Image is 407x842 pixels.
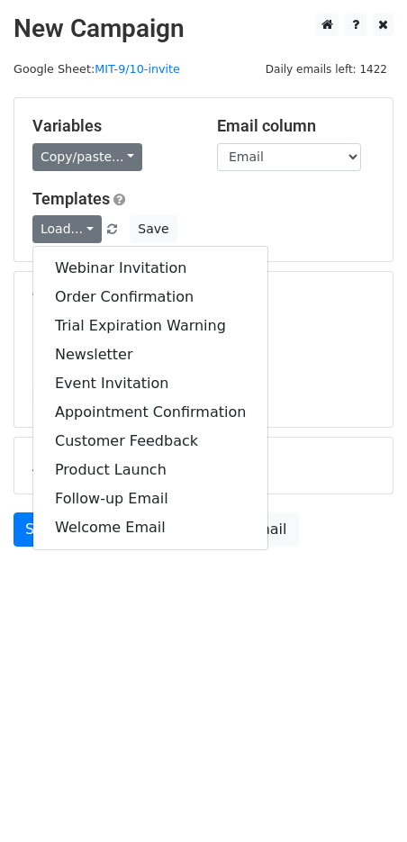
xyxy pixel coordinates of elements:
a: Copy/paste... [32,143,142,171]
a: Appointment Confirmation [33,398,267,427]
a: Send [14,512,73,547]
a: Load... [32,215,102,243]
a: Newsletter [33,340,267,369]
a: Welcome Email [33,513,267,542]
a: Product Launch [33,456,267,484]
h5: Email column [217,116,375,136]
h2: New Campaign [14,14,393,44]
span: Daily emails left: 1422 [259,59,393,79]
h5: Variables [32,116,190,136]
a: Templates [32,189,110,208]
a: Daily emails left: 1422 [259,62,393,76]
a: Follow-up Email [33,484,267,513]
a: Webinar Invitation [33,254,267,283]
a: Customer Feedback [33,427,267,456]
a: Event Invitation [33,369,267,398]
a: Trial Expiration Warning [33,312,267,340]
a: MIT-9/10-invite [95,62,180,76]
button: Save [130,215,176,243]
iframe: Chat Widget [317,756,407,842]
a: Order Confirmation [33,283,267,312]
small: Google Sheet: [14,62,180,76]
